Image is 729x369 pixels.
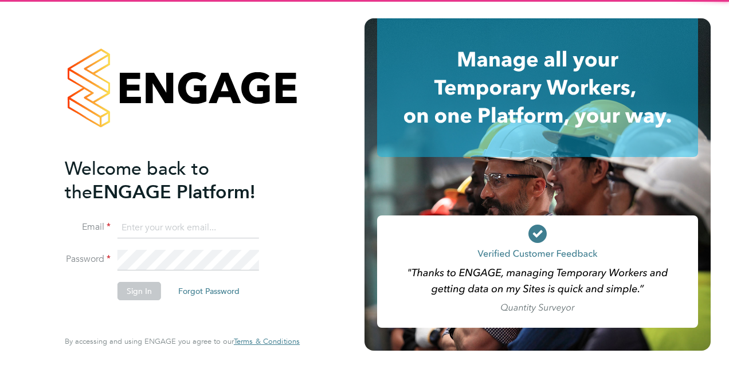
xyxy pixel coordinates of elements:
[65,221,111,233] label: Email
[65,336,300,346] span: By accessing and using ENGAGE you agree to our
[234,337,300,346] a: Terms & Conditions
[65,253,111,265] label: Password
[169,282,249,300] button: Forgot Password
[65,157,288,204] h2: ENGAGE Platform!
[234,336,300,346] span: Terms & Conditions
[117,218,259,238] input: Enter your work email...
[65,158,209,203] span: Welcome back to the
[117,282,161,300] button: Sign In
